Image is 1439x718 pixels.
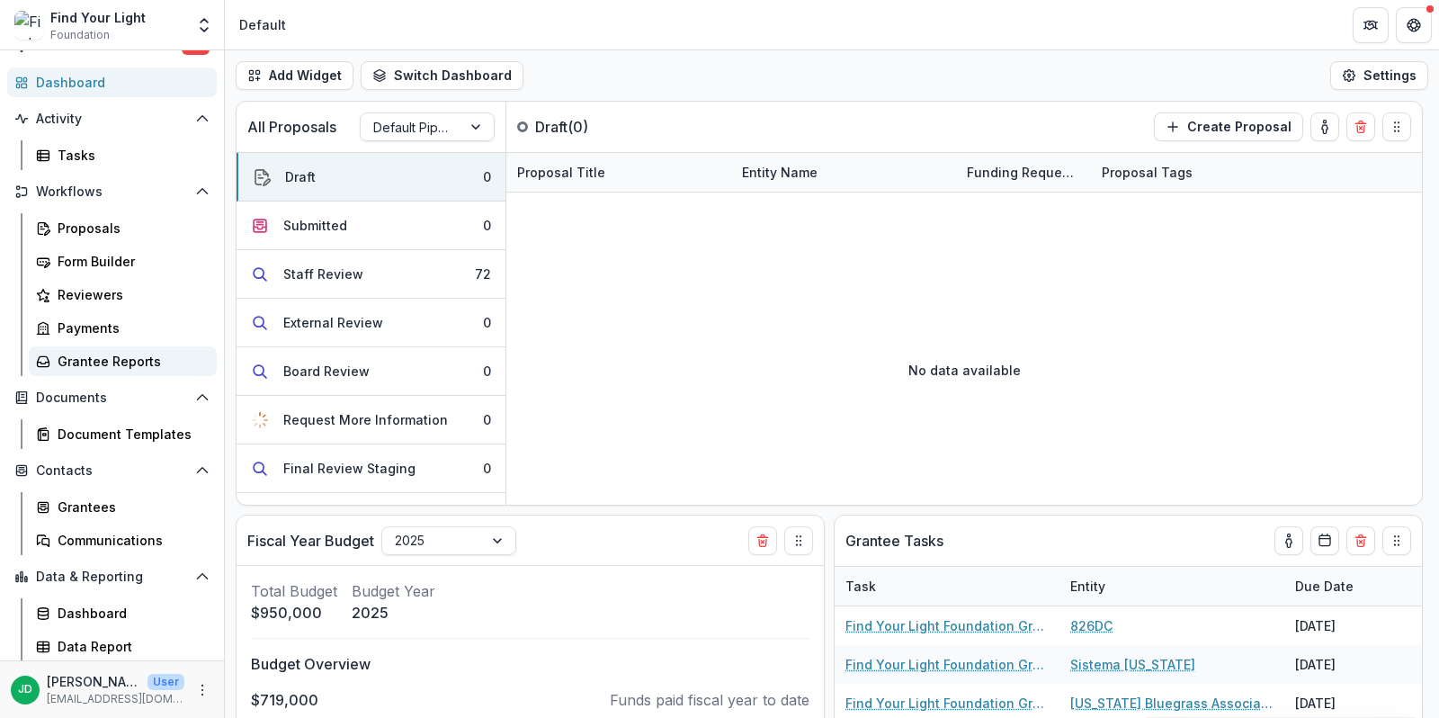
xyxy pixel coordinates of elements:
div: Payments [58,319,202,337]
a: Find Your Light Foundation Grant Report [845,616,1049,635]
p: Grantee Tasks [845,530,943,552]
span: Documents [36,390,188,406]
a: Data Report [29,632,217,661]
button: Calendar [1310,526,1339,555]
button: Open Documents [7,383,217,412]
p: All Proposals [247,116,336,138]
button: External Review0 [237,299,505,347]
div: Data Report [58,637,202,656]
p: $719,000 [251,689,318,711]
button: Submitted0 [237,202,505,250]
div: Dashboard [58,604,202,623]
div: [DATE] [1284,606,1419,645]
div: External Review [283,313,383,332]
div: 72 [475,265,491,283]
div: Communications [58,531,202,550]
div: Proposal Title [506,153,731,192]
div: Document Templates [58,425,202,444]
div: Due Date [1284,577,1364,596]
p: Draft ( 0 ) [535,116,670,138]
a: 826DC [1070,616,1113,635]
p: Funds paid fiscal year to date [610,689,809,711]
button: Delete card [1346,526,1375,555]
p: $950,000 [251,602,337,624]
button: Switch Dashboard [361,61,523,90]
img: Find Your Light [14,11,43,40]
button: Delete card [748,526,777,555]
a: Payments [29,313,217,343]
div: 0 [483,167,491,186]
div: Request More Information [283,410,448,429]
span: Activity [36,112,188,127]
button: Open Data & Reporting [7,562,217,591]
button: Open Activity [7,104,217,133]
p: Fiscal Year Budget [247,530,374,552]
a: Tasks [29,140,217,170]
nav: breadcrumb [232,12,293,38]
button: Draft0 [237,153,505,202]
button: Add Widget [236,61,353,90]
p: 2025 [352,602,435,624]
button: Request More Information0 [237,396,505,444]
div: Proposal Tags [1091,163,1203,182]
button: Board Review0 [237,347,505,396]
div: Grantees [58,498,202,516]
div: Default [239,15,286,34]
div: Reviewers [58,285,202,304]
div: 0 [483,362,491,381]
div: Form Builder [58,252,202,271]
div: Proposal Tags [1091,153,1316,192]
div: Due Date [1284,567,1419,606]
a: Find Your Light Foundation Grant Report [845,655,1049,674]
button: Partners [1353,7,1389,43]
div: 0 [483,313,491,332]
div: Entity Name [731,153,956,192]
div: Dashboard [36,73,202,92]
button: Open Contacts [7,456,217,485]
span: Data & Reporting [36,570,188,585]
button: toggle-assigned-to-me [1310,112,1339,141]
button: Create Proposal [1154,112,1303,141]
a: Document Templates [29,419,217,449]
div: Funding Requested [956,153,1091,192]
div: Final Review Staging [283,459,416,478]
button: Drag [1382,526,1411,555]
div: Proposals [58,219,202,238]
a: Form Builder [29,247,217,276]
div: 0 [483,459,491,478]
div: Board Review [283,362,370,381]
span: Workflows [36,184,188,200]
p: [EMAIL_ADDRESS][DOMAIN_NAME] [47,691,184,707]
div: Funding Requested [956,163,1091,182]
div: Staff Review [283,265,363,283]
p: [PERSON_NAME] [47,672,140,691]
div: Find Your Light [50,8,146,27]
div: 0 [483,216,491,235]
p: Budget Overview [251,653,809,675]
a: [US_STATE] Bluegrass Association [1070,694,1274,713]
a: Grantee Reports [29,346,217,376]
button: Staff Review72 [237,250,505,299]
p: Total Budget [251,580,337,602]
div: Entity [1059,577,1116,596]
a: Dashboard [7,67,217,97]
button: Delete card [1346,112,1375,141]
div: Draft [285,167,316,186]
a: Sistema [US_STATE] [1070,655,1195,674]
button: Settings [1330,61,1428,90]
a: Find Your Light Foundation Grant Report [845,694,1049,713]
p: No data available [908,361,1021,380]
a: Communications [29,525,217,555]
a: Reviewers [29,280,217,310]
p: Budget Year [352,580,435,602]
div: Task [835,577,887,596]
div: Proposal Title [506,163,616,182]
div: Grantee Reports [58,352,202,371]
button: Final Review Staging0 [237,444,505,493]
p: User [147,674,184,690]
